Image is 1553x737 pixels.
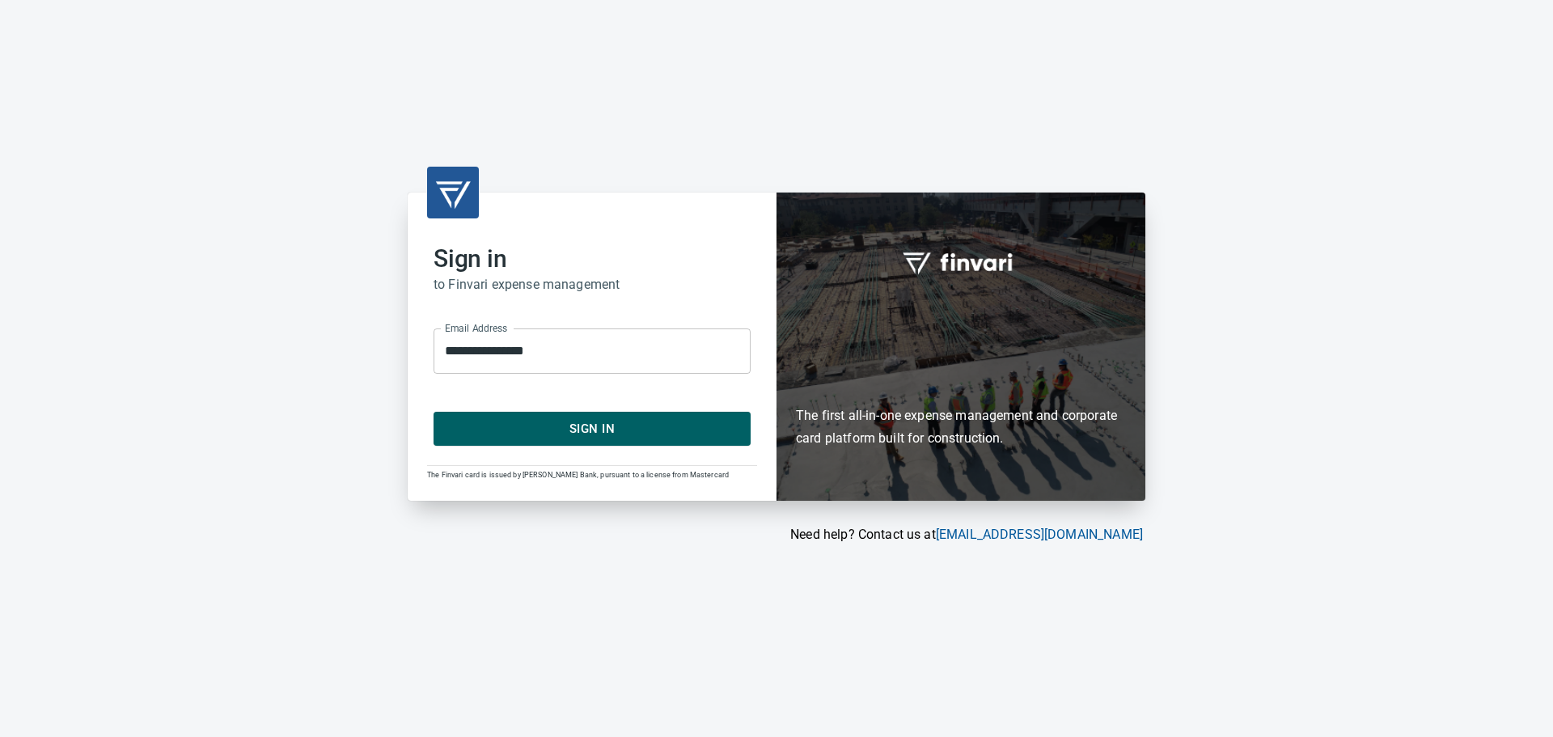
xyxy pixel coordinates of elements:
div: Finvari [776,193,1145,501]
h6: The first all-in-one expense management and corporate card platform built for construction. [796,311,1126,451]
span: Sign In [451,418,733,439]
h2: Sign in [434,244,751,273]
button: Sign In [434,412,751,446]
a: [EMAIL_ADDRESS][DOMAIN_NAME] [936,527,1143,542]
span: The Finvari card is issued by [PERSON_NAME] Bank, pursuant to a license from Mastercard [427,471,729,479]
img: fullword_logo_white.png [900,244,1022,281]
h6: to Finvari expense management [434,273,751,296]
p: Need help? Contact us at [408,525,1143,544]
img: transparent_logo.png [434,173,472,212]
